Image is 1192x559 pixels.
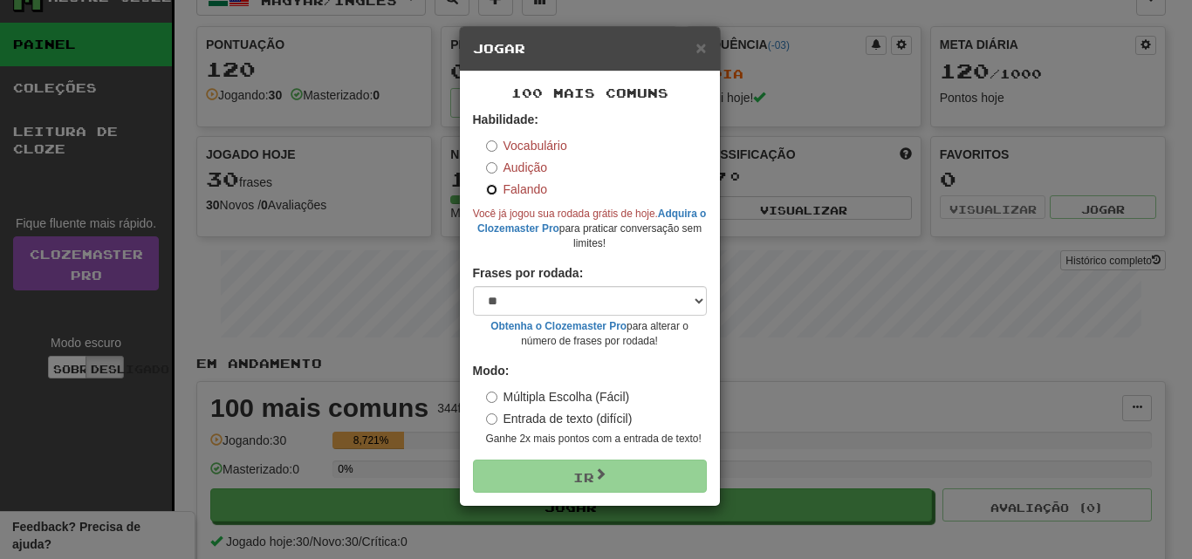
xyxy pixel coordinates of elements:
[473,460,707,493] button: Ir
[698,433,701,445] font: !
[486,162,497,174] input: Audição
[511,85,668,100] font: 100 mais comuns
[473,266,584,280] font: Frases por rodada:
[695,38,706,57] button: Fechar
[504,412,633,426] font: Entrada de texto (difícil)
[504,139,567,153] font: Vocabulário
[486,184,497,195] input: Falando
[473,112,538,126] font: Habilidade:
[490,320,627,332] a: Obtenha o Clozemaster Pro
[504,390,630,404] font: Múltipla Escolha (Fácil)
[473,208,658,220] font: Você já jogou sua rodada grátis de hoje.
[504,160,548,174] font: Audição
[473,364,510,378] font: Modo:
[559,222,702,249] font: para praticar conversação sem limites!
[486,433,699,445] font: Ganhe 2x mais pontos com a entrada de texto
[695,37,706,58] font: ×
[473,41,525,56] font: Jogar
[486,140,497,152] input: Vocabulário
[486,413,497,425] input: Entrada de texto (difícil)
[486,392,497,403] input: Múltipla Escolha (Fácil)
[504,182,548,196] font: Falando
[573,470,594,485] font: Ir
